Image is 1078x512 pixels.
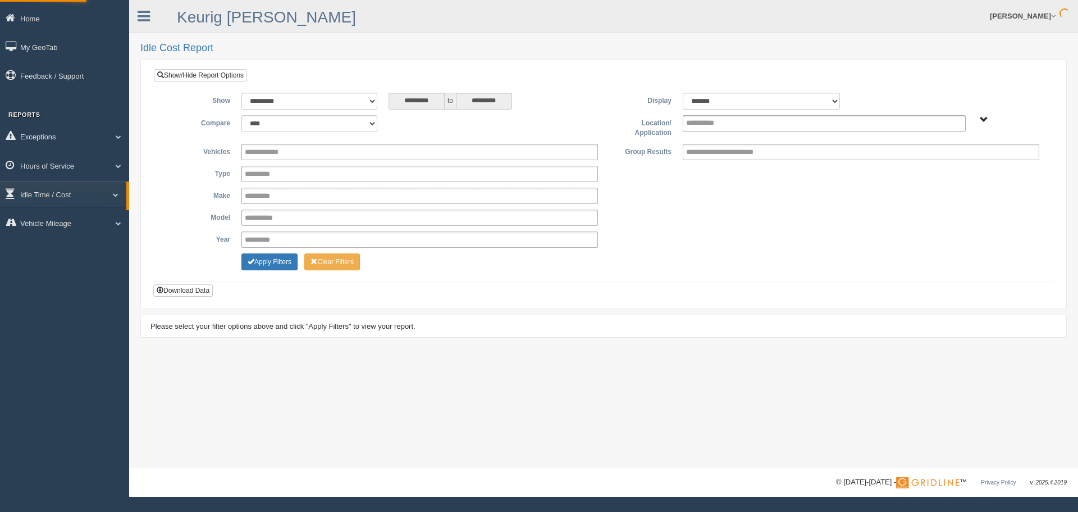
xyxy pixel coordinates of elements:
span: Please select your filter options above and click "Apply Filters" to view your report. [150,322,415,330]
label: Location/ Application [604,115,677,138]
span: v. 2025.4.2019 [1030,479,1067,486]
label: Vehicles [162,144,236,157]
span: to [445,93,456,110]
label: Compare [162,115,236,129]
label: Make [162,188,236,201]
h2: Idle Cost Report [140,43,1067,54]
img: Gridline [896,477,960,488]
a: Privacy Policy [981,479,1016,486]
button: Download Data [153,284,213,297]
label: Group Results [604,144,677,157]
button: Change Filter Options [304,253,360,270]
label: Display [604,93,677,106]
label: Type [162,166,236,179]
label: Model [162,210,236,223]
label: Year [162,232,236,245]
div: © [DATE]-[DATE] - ™ [836,477,1067,488]
a: Show/Hide Report Options [154,69,247,81]
button: Change Filter Options [241,253,298,270]
label: Show [162,93,236,106]
a: Keurig [PERSON_NAME] [177,8,356,26]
